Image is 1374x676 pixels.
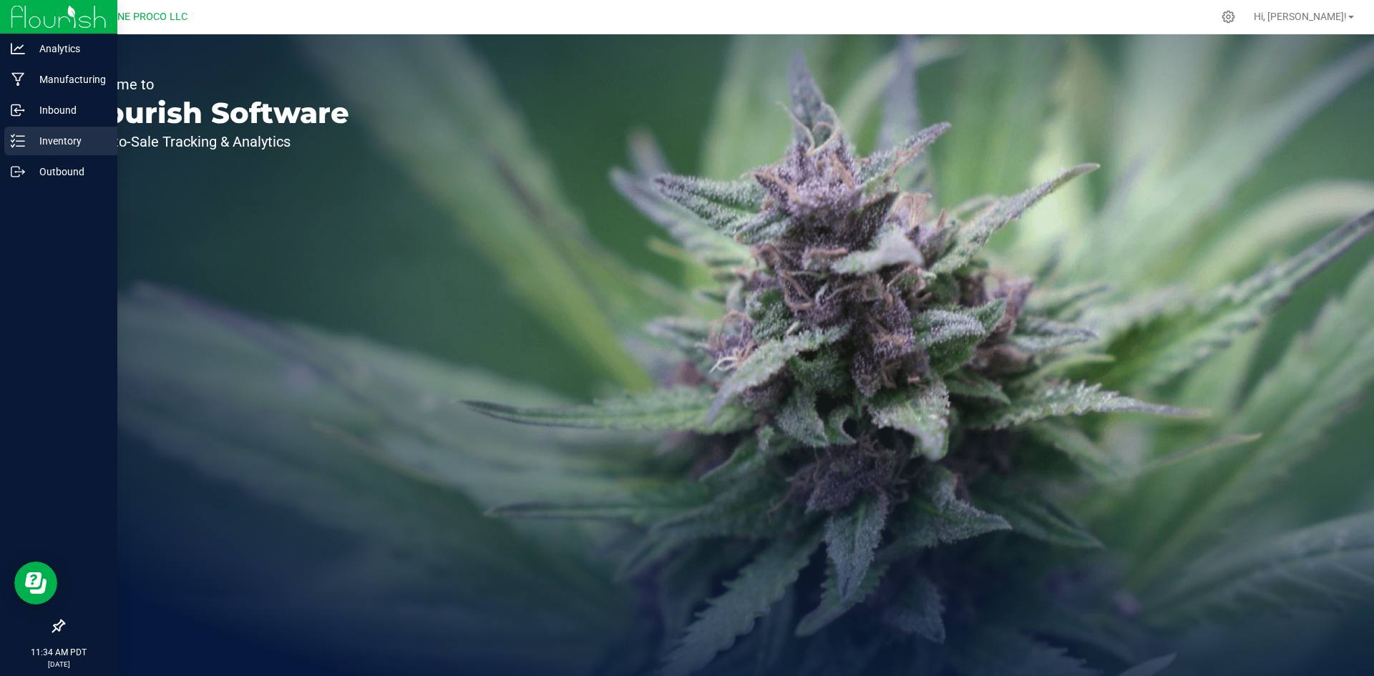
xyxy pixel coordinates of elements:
p: Inbound [25,102,111,119]
p: 11:34 AM PDT [6,646,111,659]
p: Analytics [25,40,111,57]
inline-svg: Analytics [11,41,25,56]
p: [DATE] [6,659,111,670]
p: Manufacturing [25,71,111,88]
inline-svg: Inventory [11,134,25,148]
p: Seed-to-Sale Tracking & Analytics [77,134,349,149]
iframe: Resource center [14,562,57,604]
span: Hi, [PERSON_NAME]! [1254,11,1347,22]
p: Welcome to [77,77,349,92]
inline-svg: Manufacturing [11,72,25,87]
inline-svg: Outbound [11,165,25,179]
p: Inventory [25,132,111,150]
p: Flourish Software [77,99,349,127]
div: Manage settings [1219,10,1237,24]
inline-svg: Inbound [11,103,25,117]
p: Outbound [25,163,111,180]
span: DUNE PROCO LLC [104,11,187,23]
